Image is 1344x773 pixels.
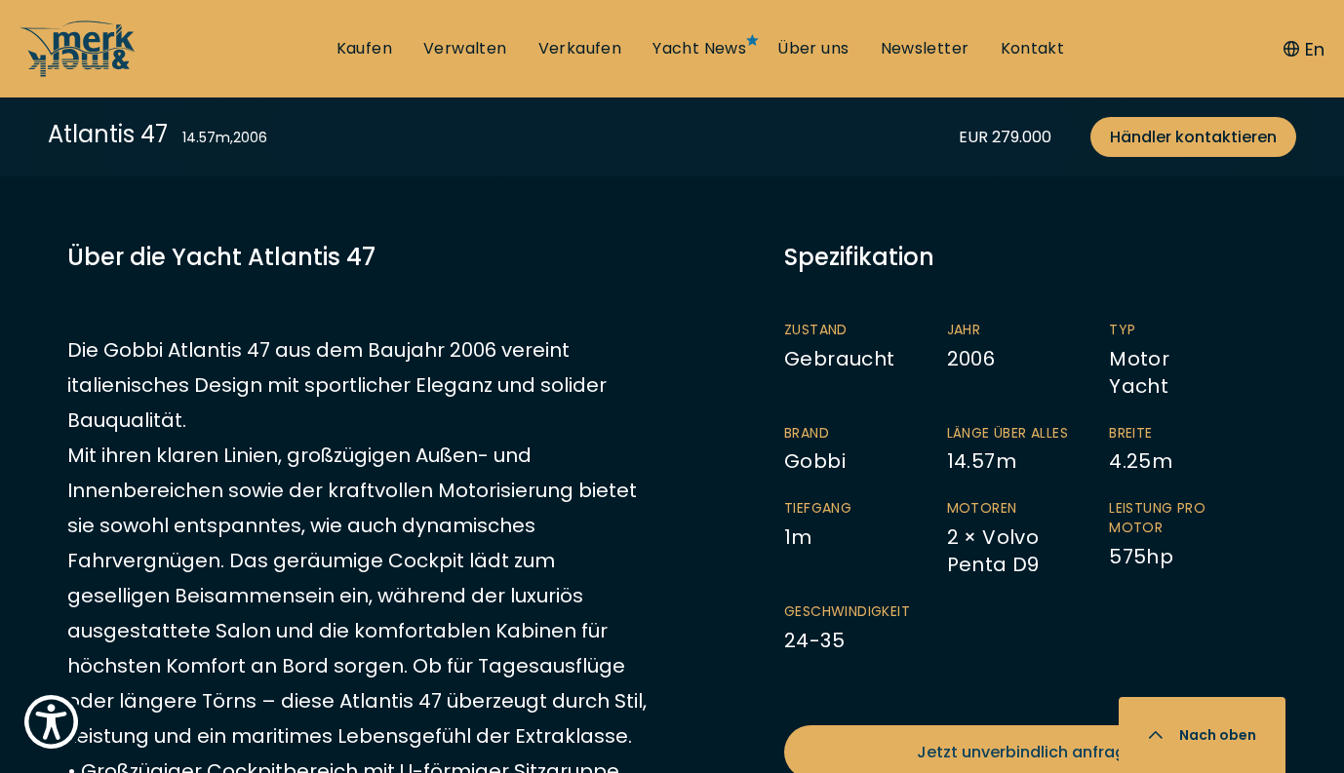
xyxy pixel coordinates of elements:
a: Verwalten [423,38,507,59]
li: 1 m [784,499,947,578]
li: 575 hp [1109,499,1272,578]
li: 4.25 m [1109,424,1272,476]
li: Gobbi [784,424,947,476]
a: Verkaufen [538,38,622,59]
li: 2 × Volvo Penta D9 [947,499,1110,578]
div: Atlantis 47 [48,117,168,151]
a: Yacht News [652,38,746,59]
span: Länge über Alles [947,424,1071,444]
button: Nach oben [1119,697,1285,773]
button: Show Accessibility Preferences [20,690,83,754]
span: Leistung pro Motor [1109,499,1233,537]
li: Motor Yacht [1109,321,1272,400]
a: Händler kontaktieren [1090,117,1296,157]
span: Brand [784,424,908,444]
span: Tiefgang [784,499,908,519]
li: 24-35 [784,602,947,654]
a: Newsletter [881,38,969,59]
div: 14.57 m , 2006 [182,128,267,148]
button: En [1284,36,1324,62]
a: Über uns [777,38,849,59]
span: Zustand [784,321,908,340]
span: Breite [1109,424,1233,444]
div: Spezifikation [784,240,1277,274]
h3: Über die Yacht Atlantis 47 [67,240,648,274]
span: Jetzt unverbindlich anfragen [917,740,1145,764]
li: 14.57 m [947,424,1110,476]
span: Händler kontaktieren [1110,125,1277,149]
span: Jahr [947,321,1071,340]
a: Kaufen [336,38,392,59]
a: Kontakt [1001,38,1065,59]
span: Typ [1109,321,1233,340]
div: EUR 279.000 [959,125,1051,149]
li: Gebraucht [784,321,947,400]
span: Geschwindigkeit [784,602,908,622]
li: 2006 [947,321,1110,400]
span: Motoren [947,499,1071,519]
